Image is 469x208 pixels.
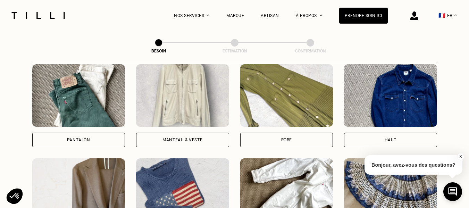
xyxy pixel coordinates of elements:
div: Besoin [124,49,193,53]
a: Marque [226,13,244,18]
a: Prendre soin ici [339,8,388,24]
img: menu déroulant [454,15,457,16]
img: icône connexion [410,11,418,20]
div: Pantalon [67,138,90,142]
img: Menu déroulant [207,15,210,16]
img: Tilli retouche votre Haut [344,64,437,127]
a: Artisan [261,13,279,18]
img: Logo du service de couturière Tilli [9,12,67,19]
img: Menu déroulant à propos [320,15,323,16]
div: Manteau & Veste [162,138,202,142]
span: 🇫🇷 [438,12,445,19]
div: Haut [385,138,396,142]
div: Robe [281,138,292,142]
button: X [457,153,464,160]
p: Bonjour, avez-vous des questions? [365,155,462,175]
div: Confirmation [276,49,345,53]
img: Tilli retouche votre Pantalon [32,64,125,127]
div: Estimation [200,49,269,53]
img: Tilli retouche votre Manteau & Veste [136,64,229,127]
img: Tilli retouche votre Robe [240,64,333,127]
